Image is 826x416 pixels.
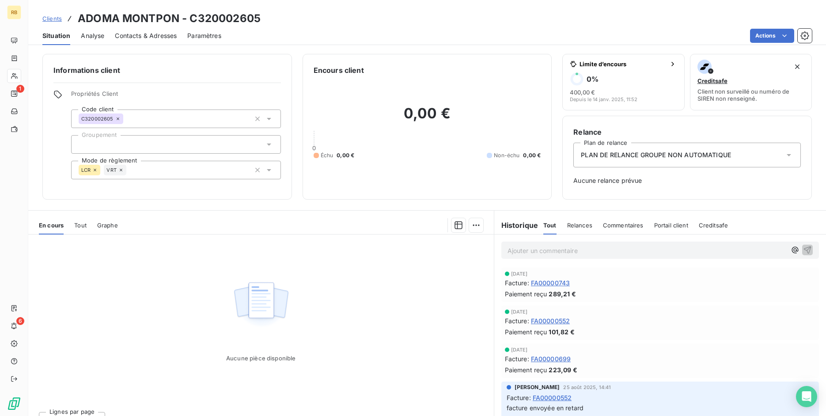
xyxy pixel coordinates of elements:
span: Non-échu [494,151,519,159]
span: [DATE] [511,347,528,352]
h6: Informations client [53,65,281,76]
span: LCR [81,167,91,173]
span: Analyse [81,31,104,40]
span: [DATE] [511,309,528,314]
span: 0,00 € [337,151,354,159]
span: FA00000699 [531,354,571,363]
button: Limite d’encours0%400,00 €Depuis le 14 janv. 2025, 11:52 [562,54,684,110]
span: Clients [42,15,62,22]
input: Ajouter une valeur [126,166,133,174]
span: Client non surveillé ou numéro de SIREN non renseigné. [697,88,804,102]
span: Paiement reçu [505,365,547,374]
input: Ajouter une valeur [123,115,130,123]
button: CreditsafeClient non surveillé ou numéro de SIREN non renseigné. [690,54,812,110]
span: Propriétés Client [71,90,281,102]
span: Graphe [97,222,118,229]
span: Paiement reçu [505,289,547,299]
span: Paiement reçu [505,327,547,337]
a: Clients [42,14,62,23]
span: Situation [42,31,70,40]
div: RB [7,5,21,19]
span: FA00000552 [531,316,570,325]
h6: 0 % [587,75,599,83]
span: [DATE] [511,271,528,276]
span: Échu [321,151,333,159]
span: 6 [16,317,24,325]
span: Aucune pièce disponible [226,355,296,362]
span: VRT [106,167,116,173]
span: Aucune relance prévue [573,176,801,185]
input: Ajouter une valeur [79,140,86,148]
span: Limite d’encours [580,61,665,68]
span: C320002605 [81,116,114,121]
span: 101,82 € [549,327,574,337]
span: Tout [543,222,557,229]
button: Actions [750,29,794,43]
span: Facture : [505,278,529,287]
span: FA00000743 [531,278,570,287]
span: Creditsafe [699,222,728,229]
span: Tout [74,222,87,229]
span: Creditsafe [697,77,727,84]
h3: ADOMA MONTPON - C320002605 [78,11,261,26]
span: 0 [312,144,316,151]
span: 289,21 € [549,289,576,299]
img: Empty state [233,277,289,332]
span: 223,09 € [549,365,577,374]
span: Facture : [505,354,529,363]
span: 0,00 € [523,151,541,159]
span: [PERSON_NAME] [515,383,560,391]
h6: Historique [494,220,538,231]
span: Facture : [505,316,529,325]
span: 1 [16,85,24,93]
span: Commentaires [603,222,644,229]
span: Paramètres [187,31,221,40]
span: Depuis le 14 janv. 2025, 11:52 [570,97,637,102]
h2: 0,00 € [314,105,541,131]
span: FA00000552 [533,393,572,402]
h6: Relance [573,127,801,137]
span: Portail client [654,222,688,229]
div: Open Intercom Messenger [796,386,817,407]
span: 25 août 2025, 14:41 [563,385,611,390]
span: Contacts & Adresses [115,31,177,40]
img: Logo LeanPay [7,397,21,411]
span: facture envoyée en retard [507,404,584,412]
span: Facture : [507,393,531,402]
span: En cours [39,222,64,229]
h6: Encours client [314,65,364,76]
span: 400,00 € [570,89,595,96]
span: Relances [567,222,592,229]
span: PLAN DE RELANCE GROUPE NON AUTOMATIQUE [581,151,731,159]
